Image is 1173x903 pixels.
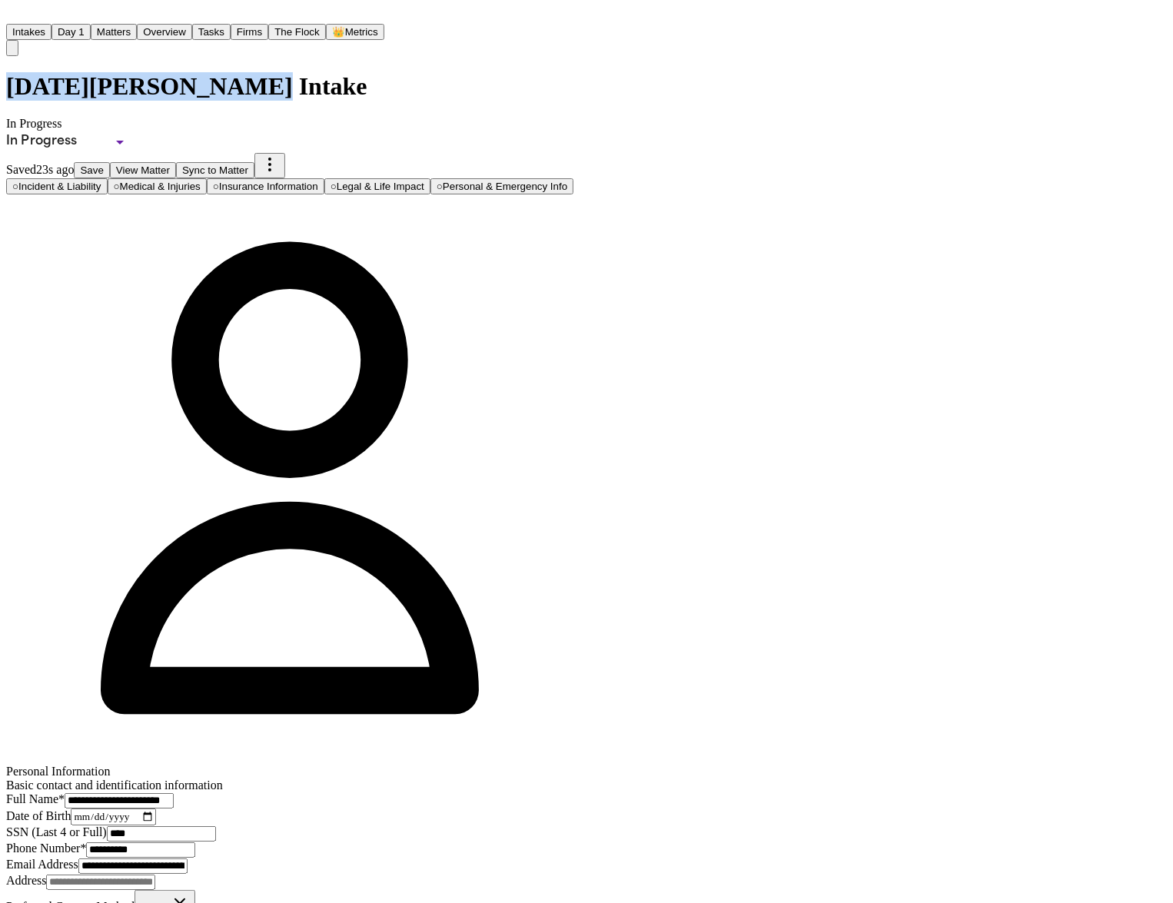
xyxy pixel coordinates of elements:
label: SSN (Last 4 or Full) [6,825,107,838]
label: Full Name [6,792,65,805]
button: Day 1 [52,24,91,40]
label: Address [6,874,46,887]
button: Go to Insurance Information [207,178,324,194]
a: Home [6,10,25,23]
span: ○ [12,181,18,192]
input: Phone number [86,842,195,858]
span: crown [332,26,345,38]
div: Basic contact and identification information [6,779,573,792]
a: The Flock [268,25,326,38]
input: Address [46,875,155,890]
a: Matters [91,25,137,38]
span: Saved 23s ago [6,163,74,176]
input: Full name [65,793,174,808]
span: Legal & Life Impact [337,181,424,192]
button: Save [74,162,109,178]
span: ○ [114,181,120,192]
span: Metrics [345,26,378,38]
button: Go to Medical & Injuries [108,178,207,194]
a: Day 1 [52,25,91,38]
button: Tasks [192,24,231,40]
label: Phone Number [6,842,86,855]
button: Firms [231,24,268,40]
h1: [DATE][PERSON_NAME] Intake [6,72,573,101]
span: ○ [331,181,337,192]
label: Email Address [6,858,78,871]
button: Sync to Matter [176,162,254,178]
a: Overview [137,25,192,38]
a: Intakes [6,25,52,38]
label: Date of Birth [6,809,71,822]
button: The Flock [268,24,326,40]
button: Go to Personal & Emergency Info [430,178,573,194]
input: SSN [107,826,216,842]
span: ○ [437,181,443,192]
div: Personal Information [6,765,573,779]
button: Matters [91,24,137,40]
button: View Matter [110,162,176,178]
span: Insurance Information [219,181,318,192]
span: ○ [213,181,219,192]
span: Incident & Liability [18,181,101,192]
input: Date of birth [71,808,155,825]
button: Intakes [6,24,52,40]
button: Go to Legal & Life Impact [324,178,430,194]
button: crownMetrics [326,24,384,40]
button: Overview [137,24,192,40]
span: In Progress [6,135,78,148]
input: Email address [78,858,188,874]
span: Personal & Emergency Info [443,181,567,192]
a: Tasks [192,25,231,38]
div: Update intake status [6,131,129,153]
a: Firms [231,25,268,38]
img: Finch Logo [6,6,25,21]
span: In Progress [6,117,61,130]
a: crownMetrics [326,25,384,38]
span: Medical & Injuries [120,181,201,192]
button: More actions [254,153,285,178]
button: Go to Incident & Liability [6,178,108,194]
